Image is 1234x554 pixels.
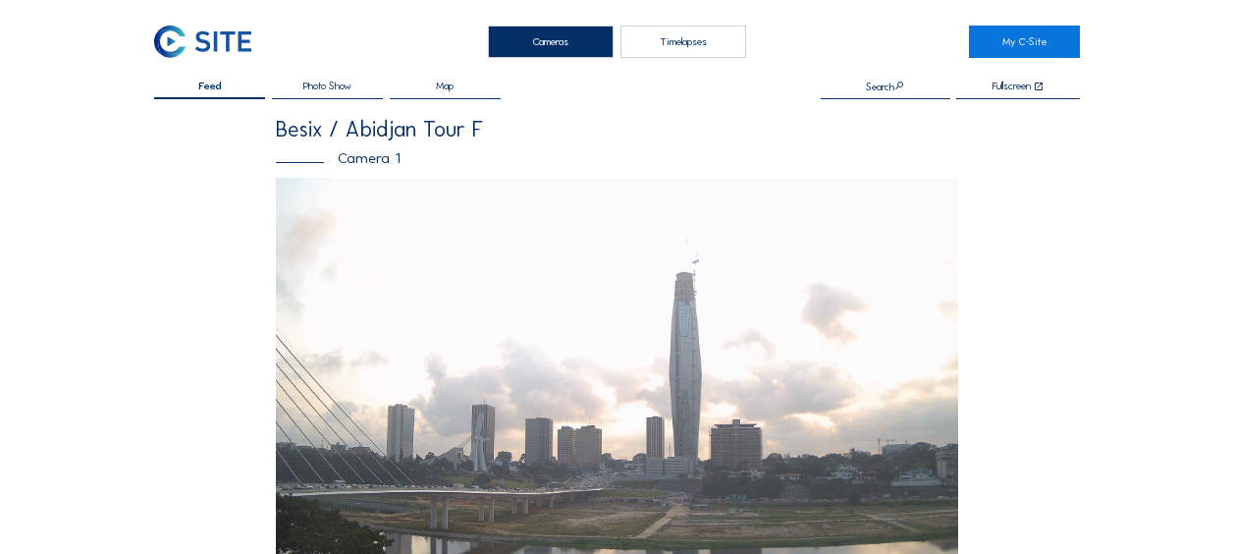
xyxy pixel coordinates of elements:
div: Camera 1 [276,150,958,165]
span: Map [436,81,454,91]
span: Feed [198,81,222,91]
div: Besix / Abidjan Tour F [276,119,958,140]
span: Photo Show [303,81,351,91]
div: Fullscreen [993,81,1031,92]
a: My C-Site [969,26,1080,58]
div: Cameras [488,26,614,58]
div: Timelapses [620,26,746,58]
img: C-SITE Logo [154,26,251,58]
a: C-SITE Logo [154,26,265,58]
